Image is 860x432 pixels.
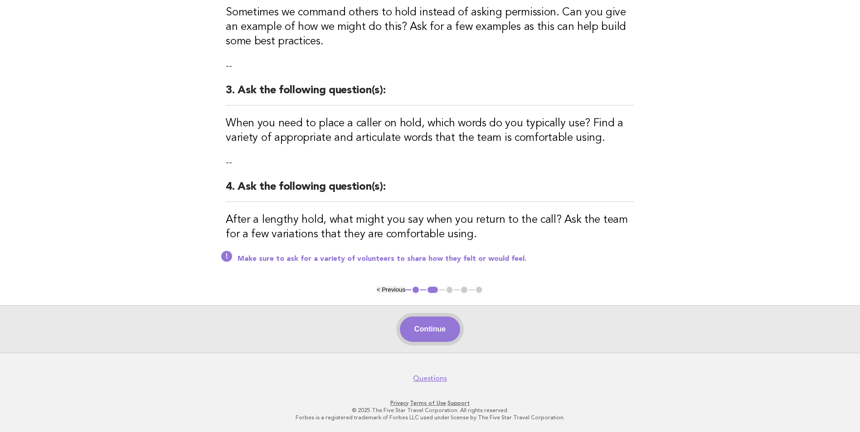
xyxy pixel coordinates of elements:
[413,374,447,383] a: Questions
[226,5,634,49] h3: Sometimes we command others to hold instead of asking permission. Can you give an example of how ...
[153,414,708,421] p: Forbes is a registered trademark of Forbes LLC used under license by The Five Star Travel Corpora...
[226,83,634,106] h2: 3. Ask the following question(s):
[377,286,405,293] button: < Previous
[153,407,708,414] p: © 2025 The Five Star Travel Corporation. All rights reserved.
[226,180,634,202] h2: 4. Ask the following question(s):
[226,60,634,72] p: --
[226,213,634,242] h3: After a lengthy hold, what might you say when you return to the call? Ask the team for a few vari...
[238,254,634,264] p: Make sure to ask for a variety of volunteers to share how they felt or would feel.
[226,116,634,145] h3: When you need to place a caller on hold, which words do you typically use? Find a variety of appr...
[410,400,446,406] a: Terms of Use
[411,285,420,294] button: 1
[400,317,460,342] button: Continue
[447,400,470,406] a: Support
[426,285,439,294] button: 2
[390,400,408,406] a: Privacy
[153,399,708,407] p: · ·
[226,156,634,169] p: --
